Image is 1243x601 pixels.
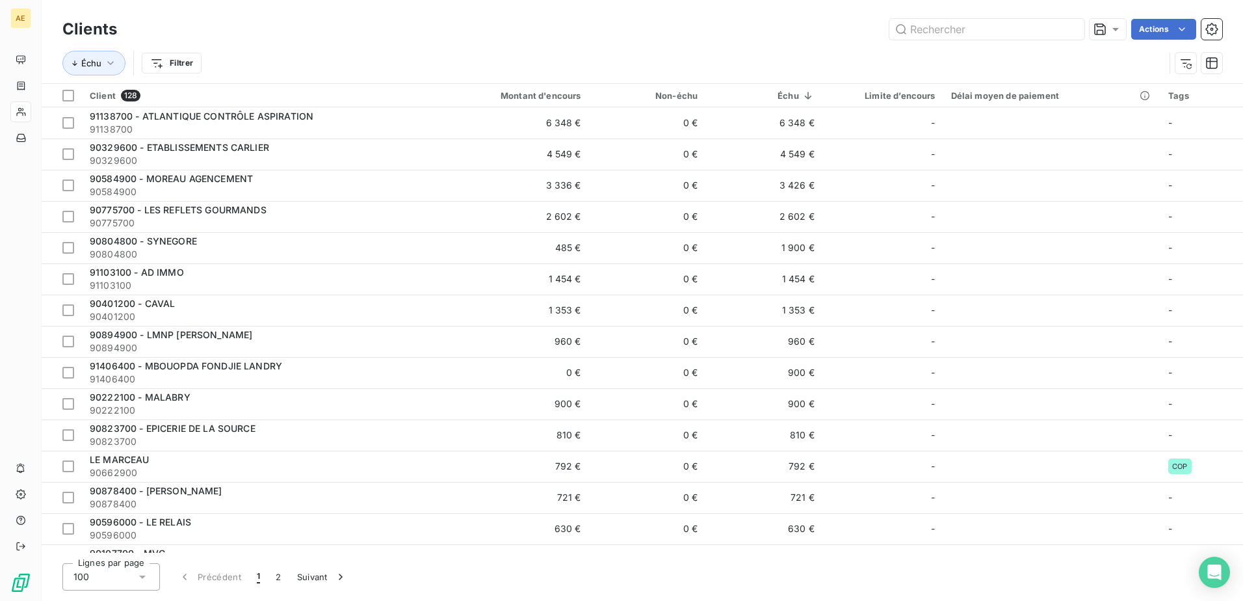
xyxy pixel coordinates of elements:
td: 792 € [705,451,822,482]
td: 900 € [705,388,822,420]
td: 0 € [589,232,706,263]
td: 810 € [705,420,822,451]
span: 90878400 - [PERSON_NAME] [90,485,222,496]
td: 606 € [705,544,822,576]
span: - [1168,273,1172,284]
td: 6 348 € [705,107,822,139]
span: - [1168,117,1172,128]
h3: Clients [62,18,117,41]
td: 2 602 € [432,201,589,232]
td: 960 € [432,326,589,357]
td: 630 € [705,513,822,544]
span: - [931,491,935,504]
span: 91406400 - MBOUOPDA FONDJIE LANDRY [90,360,282,371]
span: 91138700 - ATLANTIQUE CONTRÔLE ASPIRATION [90,111,313,122]
span: 90878400 [90,498,425,511]
span: - [1168,523,1172,534]
span: - [1168,336,1172,347]
td: 721 € [705,482,822,513]
td: 0 € [432,357,589,388]
td: 3 336 € [432,170,589,201]
span: 90222100 - MALABRY [90,392,190,403]
td: 0 € [589,201,706,232]
div: Échu [713,90,815,101]
div: Limite d’encours [830,90,936,101]
span: 90401200 - CAVAL [90,298,175,309]
td: 0 € [589,451,706,482]
span: - [1168,367,1172,378]
span: 90823700 - EPICERIE DE LA SOURCE [90,423,255,434]
span: 90222100 [90,404,425,417]
span: 90894900 [90,341,425,354]
button: 2 [268,563,289,591]
span: - [931,366,935,379]
td: 0 € [589,357,706,388]
span: 90584900 [90,185,425,198]
span: 91103100 [90,279,425,292]
span: 1 [257,570,260,583]
span: Échu [81,58,101,68]
span: 90804800 [90,248,425,261]
div: Non-échu [597,90,698,101]
span: 90584900 - MOREAU AGENCEMENT [90,173,253,184]
td: 3 426 € [705,170,822,201]
span: 90823700 [90,435,425,448]
td: 4 549 € [705,139,822,170]
button: Précédent [170,563,249,591]
td: 721 € [432,482,589,513]
td: 1 900 € [705,232,822,263]
span: 90662900 [90,466,425,479]
td: 0 € [589,513,706,544]
span: 90775700 [90,217,425,230]
span: - [931,460,935,473]
div: Open Intercom Messenger [1199,557,1230,588]
span: Client [90,90,116,101]
span: 90329600 [90,154,425,167]
td: 1 454 € [705,263,822,295]
td: 0 € [589,139,706,170]
span: 90596000 - LE RELAIS [90,516,191,528]
button: Suivant [289,563,355,591]
span: - [931,210,935,223]
span: 90775700 - LES REFLETS GOURMANDS [90,204,267,215]
span: LE MARCEAU [90,454,150,465]
td: 0 € [589,170,706,201]
td: 0 € [589,544,706,576]
span: 90804800 - SYNEGORE [90,235,197,247]
span: - [931,304,935,317]
span: 91138700 [90,123,425,136]
td: 1 454 € [432,263,589,295]
span: - [1168,304,1172,315]
td: 810 € [432,420,589,451]
span: - [931,241,935,254]
span: - [1168,211,1172,222]
td: 900 € [432,388,589,420]
span: 90329600 - ETABLISSEMENTS CARLIER [90,142,269,153]
td: 1 353 € [432,295,589,326]
div: Tags [1168,90,1235,101]
td: 6 348 € [432,107,589,139]
span: 100 [73,570,89,583]
div: Montant d'encours [440,90,581,101]
input: Rechercher [889,19,1084,40]
td: 630 € [432,513,589,544]
td: 1 353 € [705,295,822,326]
span: - [1168,180,1172,191]
td: 2 602 € [705,201,822,232]
td: 960 € [705,326,822,357]
span: 91103100 - AD IMMO [90,267,184,278]
td: 0 € [589,326,706,357]
span: COP [1172,462,1187,470]
span: - [931,397,935,410]
span: - [931,273,935,286]
span: - [931,179,935,192]
span: 90107700 - MVG [90,548,165,559]
span: - [931,522,935,535]
span: - [1168,398,1172,409]
span: - [1168,429,1172,440]
img: Logo LeanPay [10,572,31,593]
td: 0 € [589,420,706,451]
td: 0 € [589,107,706,139]
td: 900 € [705,357,822,388]
span: - [1168,492,1172,503]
